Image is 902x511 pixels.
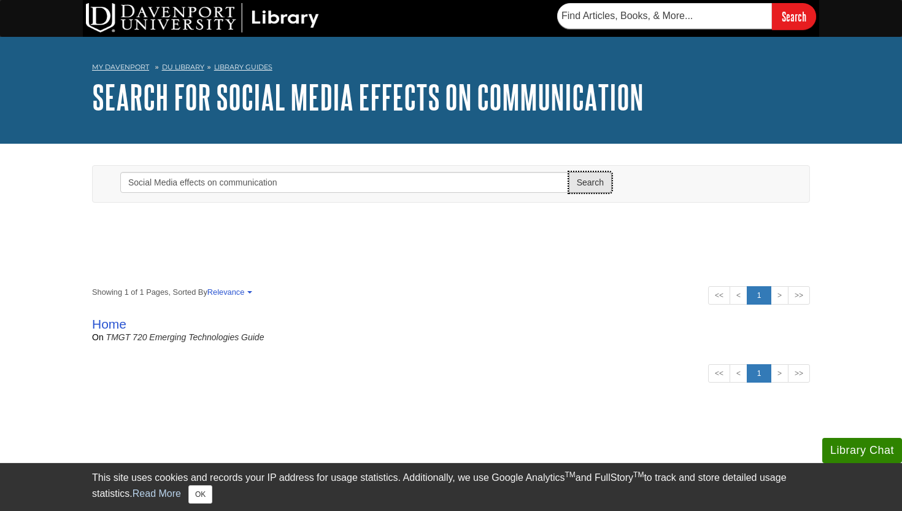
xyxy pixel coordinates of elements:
a: Read More [133,488,181,499]
button: Search [569,172,612,193]
span: on [92,332,104,342]
a: TMGT 720 Emerging Technologies Guide [106,332,264,342]
a: Library Guides [214,63,272,71]
button: Close [188,485,212,504]
a: >> [788,364,810,383]
sup: TM [633,470,644,479]
nav: breadcrumb [92,59,810,79]
a: << [708,286,730,305]
img: DU Library [86,3,319,33]
a: >> [788,286,810,305]
ul: Search Pagination [708,364,810,383]
input: Search [772,3,816,29]
sup: TM [565,470,575,479]
a: My Davenport [92,62,149,72]
input: Enter Search Words [120,172,569,193]
a: Relevance [207,287,250,297]
a: > [771,364,788,383]
a: DU Library [162,63,204,71]
a: 1 [747,364,771,383]
div: This site uses cookies and records your IP address for usage statistics. Additionally, we use Goo... [92,470,810,504]
input: Find Articles, Books, & More... [557,3,772,29]
a: > [771,286,788,305]
strong: Showing 1 of 1 Pages, Sorted By [92,286,810,298]
form: Searches DU Library's articles, books, and more [557,3,816,29]
button: Library Chat [822,438,902,463]
a: 1 [747,286,771,305]
a: Home [92,317,126,331]
ul: Search Pagination [708,286,810,305]
a: < [730,364,747,383]
a: << [708,364,730,383]
a: < [730,286,747,305]
h1: Search for Social Media effects on communication [92,79,810,115]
